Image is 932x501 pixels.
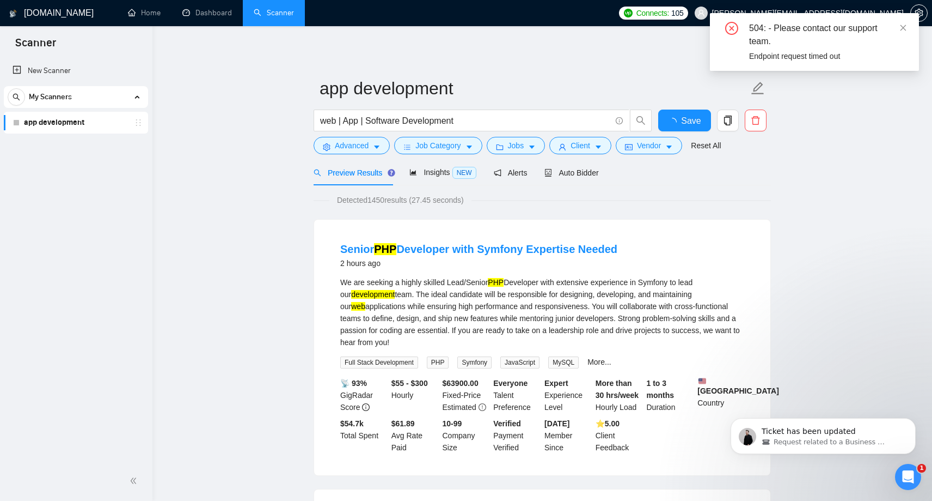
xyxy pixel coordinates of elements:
b: Verified [493,419,521,428]
span: notification [494,169,501,177]
div: Talent Preference [491,377,542,413]
div: Country [695,377,746,413]
span: PHP [427,357,449,369]
b: More than 30 hrs/week [596,379,639,400]
span: loading [668,118,681,126]
span: user [697,9,705,17]
div: Company Size [440,418,492,454]
span: My Scanners [29,86,72,108]
mark: PHP [488,278,504,287]
div: Fixed-Price [440,377,492,413]
span: Alerts [494,168,528,177]
span: info-circle [616,117,623,124]
div: Total Spent [338,418,389,454]
mark: web [351,302,365,311]
span: Symfony [457,357,492,369]
div: Avg Rate Paid [389,418,440,454]
a: searchScanner [254,8,294,17]
button: search [8,88,25,106]
span: Scanner [7,35,65,58]
iframe: Intercom notifications message [714,395,932,472]
span: close [899,24,907,32]
b: 📡 93% [340,379,367,388]
div: Tooltip anchor [387,168,396,178]
span: MySQL [548,357,579,369]
div: 504: - Please contact our support team. [749,22,906,48]
span: Vendor [637,140,661,152]
b: 1 to 3 months [647,379,675,400]
span: Preview Results [314,168,392,177]
b: [GEOGRAPHIC_DATA] [697,377,779,395]
input: Search Freelance Jobs... [320,114,611,128]
span: robot [544,169,552,177]
mark: PHP [374,243,396,255]
span: Jobs [508,140,524,152]
b: ⭐️ 5.00 [596,419,620,428]
span: Job Category [415,140,461,152]
span: 1 [917,464,926,473]
a: setting [910,9,928,17]
span: JavaScript [500,357,539,369]
a: app development [24,112,127,134]
b: $61.89 [391,419,415,428]
button: userClientcaret-down [549,137,611,154]
div: Duration [645,377,696,413]
li: My Scanners [4,86,148,134]
b: 10-99 [443,419,462,428]
a: Reset All [691,140,721,152]
div: We are seeking a highly skilled Lead/Senior Developer with extensive experience in Symfony to lea... [340,276,744,348]
div: Endpoint request timed out [749,50,906,62]
div: Client Feedback [593,418,645,454]
a: dashboardDashboard [182,8,232,17]
span: edit [751,81,765,95]
b: $55 - $300 [391,379,428,388]
span: Client [571,140,590,152]
div: Member Since [542,418,593,454]
button: folderJobscaret-down [487,137,545,154]
b: Expert [544,379,568,388]
iframe: Intercom live chat [895,464,921,490]
a: SeniorPHPDeveloper with Symfony Expertise Needed [340,243,617,255]
span: caret-down [665,143,673,151]
span: delete [745,116,766,125]
span: copy [718,116,738,125]
span: Estimated [443,403,476,412]
span: 105 [671,7,683,19]
div: 2 hours ago [340,257,617,270]
span: double-left [130,475,140,486]
button: idcardVendorcaret-down [616,137,682,154]
div: GigRadar Score [338,377,389,413]
div: Hourly Load [593,377,645,413]
button: Save [658,110,711,131]
span: search [630,116,651,125]
span: exclamation-circle [479,403,486,411]
a: More... [587,358,611,366]
span: caret-down [528,143,536,151]
span: Detected 1450 results (27.45 seconds) [329,194,471,206]
span: Insights [409,168,476,177]
div: Payment Verified [491,418,542,454]
button: copy [717,110,739,131]
a: New Scanner [13,60,139,82]
input: Scanner name... [320,75,749,102]
span: search [314,169,321,177]
span: Auto Bidder [544,168,598,177]
button: search [630,110,652,131]
a: homeHome [128,8,161,17]
span: close-circle [725,22,738,35]
button: barsJob Categorycaret-down [394,137,482,154]
span: Advanced [335,140,369,152]
span: NEW [452,167,476,179]
button: setting [910,4,928,22]
mark: development [351,290,395,299]
b: $ 54.7k [340,419,364,428]
span: idcard [625,143,633,151]
span: Save [681,114,701,128]
span: user [559,143,566,151]
img: logo [9,5,17,22]
div: Hourly [389,377,440,413]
